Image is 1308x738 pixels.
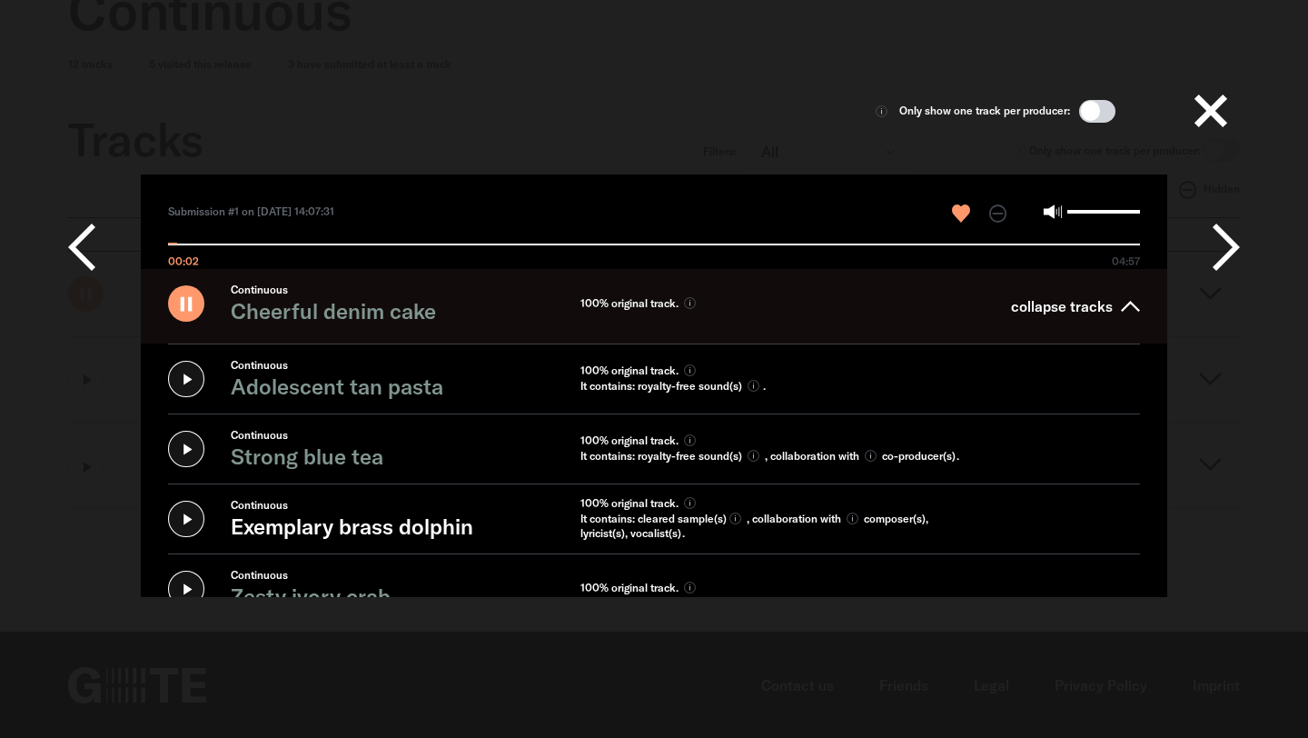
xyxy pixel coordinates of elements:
[580,581,679,594] span: 100% original track.
[231,583,391,610] span: Zesty ivory crab
[231,428,288,443] span: Continuous
[231,568,288,583] span: Continuous
[747,512,749,525] span: ,
[580,512,635,525] span: It contains:
[899,104,1070,118] span: Only show one track per producer:
[580,526,628,540] span: lyricist(s),
[638,379,742,393] span: royalty-free sound(s)
[1067,210,1140,214] input: Volume
[580,496,679,510] span: 100% original track.
[638,512,727,525] span: cleared sample(s)
[168,254,199,269] span: 00:02
[141,269,1167,344] summary: Continuous Cheerful denim cake 100% original track. collapse tracks
[1011,299,1113,314] span: collapse tracks
[168,204,334,219] span: Submission #1 on [DATE] 14:07:31
[231,283,288,297] span: Continuous
[630,526,681,540] span: vocalist(s)
[580,296,679,310] span: 100% original track.
[956,449,959,463] span: .
[864,512,928,525] span: composer(s),
[770,449,859,463] span: collaboration with
[638,449,742,463] span: royalty-free sound(s)
[231,373,443,400] span: Adolescent tan pasta
[231,297,436,324] span: Cheerful denim cake
[763,379,766,393] span: .
[580,449,635,463] span: It contains:
[580,364,679,377] span: 100% original track.
[580,379,635,393] span: It contains:
[168,225,1140,245] input: Seek
[231,498,288,513] span: Continuous
[231,443,383,470] span: Strong blue tea
[765,449,768,463] span: ,
[682,526,685,540] span: .
[752,512,841,525] span: collaboration with
[580,434,679,447] span: 100% original track.
[231,358,288,373] span: Continuous
[882,449,956,463] span: co-producer(s)
[1112,254,1140,269] span: 04:57
[231,513,473,540] span: Exemplary brass dolphin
